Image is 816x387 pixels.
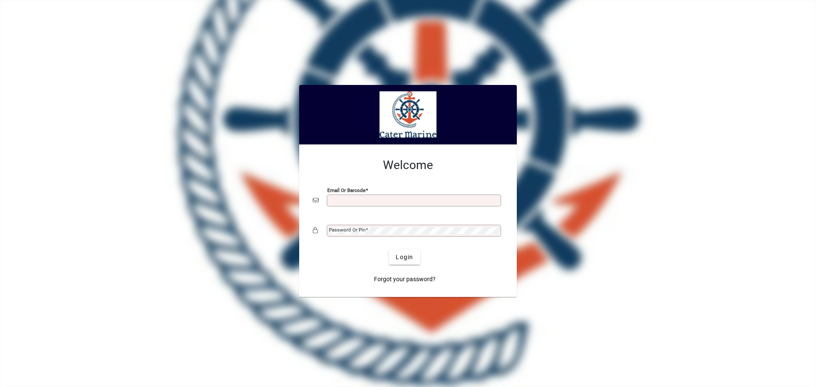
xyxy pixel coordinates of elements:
[389,249,420,265] button: Login
[374,275,436,284] span: Forgot your password?
[327,187,365,193] mat-label: Email or Barcode
[371,271,439,287] a: Forgot your password?
[329,227,365,233] mat-label: Password or Pin
[313,158,503,172] h2: Welcome
[396,253,413,262] span: Login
